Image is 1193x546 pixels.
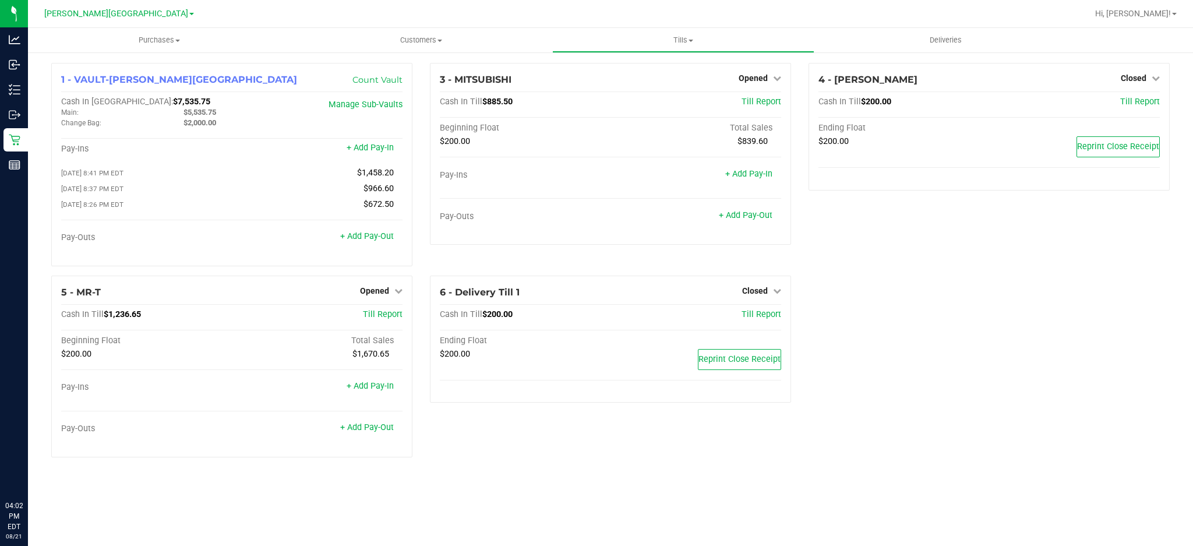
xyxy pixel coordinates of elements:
[818,97,861,107] span: Cash In Till
[818,74,917,85] span: 4 - [PERSON_NAME]
[725,169,772,179] a: + Add Pay-In
[440,97,482,107] span: Cash In Till
[290,28,552,52] a: Customers
[1095,9,1171,18] span: Hi, [PERSON_NAME]!
[61,424,232,434] div: Pay-Outs
[698,354,781,364] span: Reprint Close Receipt
[360,286,389,295] span: Opened
[861,97,891,107] span: $200.00
[352,75,403,85] a: Count Vault
[347,143,394,153] a: + Add Pay-In
[173,97,210,107] span: $7,535.75
[9,109,20,121] inline-svg: Outbound
[9,59,20,71] inline-svg: Inbound
[61,349,91,359] span: $200.00
[9,84,20,96] inline-svg: Inventory
[440,136,470,146] span: $200.00
[9,34,20,45] inline-svg: Analytics
[742,97,781,107] a: Till Report
[742,309,781,319] a: Till Report
[440,349,470,359] span: $200.00
[61,200,123,209] span: [DATE] 8:26 PM EDT
[552,28,814,52] a: Tills
[719,210,772,220] a: + Add Pay-Out
[61,169,123,177] span: [DATE] 8:41 PM EDT
[61,287,101,298] span: 5 - MR-T
[291,35,552,45] span: Customers
[183,118,216,127] span: $2,000.00
[183,108,216,117] span: $5,535.75
[340,231,394,241] a: + Add Pay-Out
[440,212,610,222] div: Pay-Outs
[61,108,79,117] span: Main:
[28,28,290,52] a: Purchases
[553,35,814,45] span: Tills
[1120,97,1160,107] a: Till Report
[742,286,768,295] span: Closed
[739,73,768,83] span: Opened
[440,123,610,133] div: Beginning Float
[61,309,104,319] span: Cash In Till
[914,35,977,45] span: Deliveries
[5,532,23,541] p: 08/21
[9,159,20,171] inline-svg: Reports
[61,185,123,193] span: [DATE] 8:37 PM EDT
[363,199,394,209] span: $672.50
[104,309,141,319] span: $1,236.65
[347,381,394,391] a: + Add Pay-In
[363,184,394,193] span: $966.60
[340,422,394,432] a: + Add Pay-Out
[737,136,768,146] span: $839.60
[440,170,610,181] div: Pay-Ins
[1076,136,1160,157] button: Reprint Close Receipt
[9,134,20,146] inline-svg: Retail
[440,336,610,346] div: Ending Float
[61,119,101,127] span: Change Bag:
[61,97,173,107] span: Cash In [GEOGRAPHIC_DATA]:
[329,100,403,110] a: Manage Sub-Vaults
[818,123,989,133] div: Ending Float
[352,349,389,359] span: $1,670.65
[610,123,781,133] div: Total Sales
[440,287,520,298] span: 6 - Delivery Till 1
[818,136,849,146] span: $200.00
[363,309,403,319] a: Till Report
[440,309,482,319] span: Cash In Till
[5,501,23,532] p: 04:02 PM EDT
[44,9,188,19] span: [PERSON_NAME][GEOGRAPHIC_DATA]
[61,233,232,243] div: Pay-Outs
[61,336,232,346] div: Beginning Float
[1121,73,1146,83] span: Closed
[814,28,1076,52] a: Deliveries
[357,168,394,178] span: $1,458.20
[698,349,781,370] button: Reprint Close Receipt
[1077,142,1159,152] span: Reprint Close Receipt
[61,74,297,85] span: 1 - VAULT-[PERSON_NAME][GEOGRAPHIC_DATA]
[28,35,290,45] span: Purchases
[482,309,513,319] span: $200.00
[440,74,511,85] span: 3 - MITSUBISHI
[482,97,513,107] span: $885.50
[61,382,232,393] div: Pay-Ins
[61,144,232,154] div: Pay-Ins
[232,336,403,346] div: Total Sales
[12,453,47,488] iframe: Resource center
